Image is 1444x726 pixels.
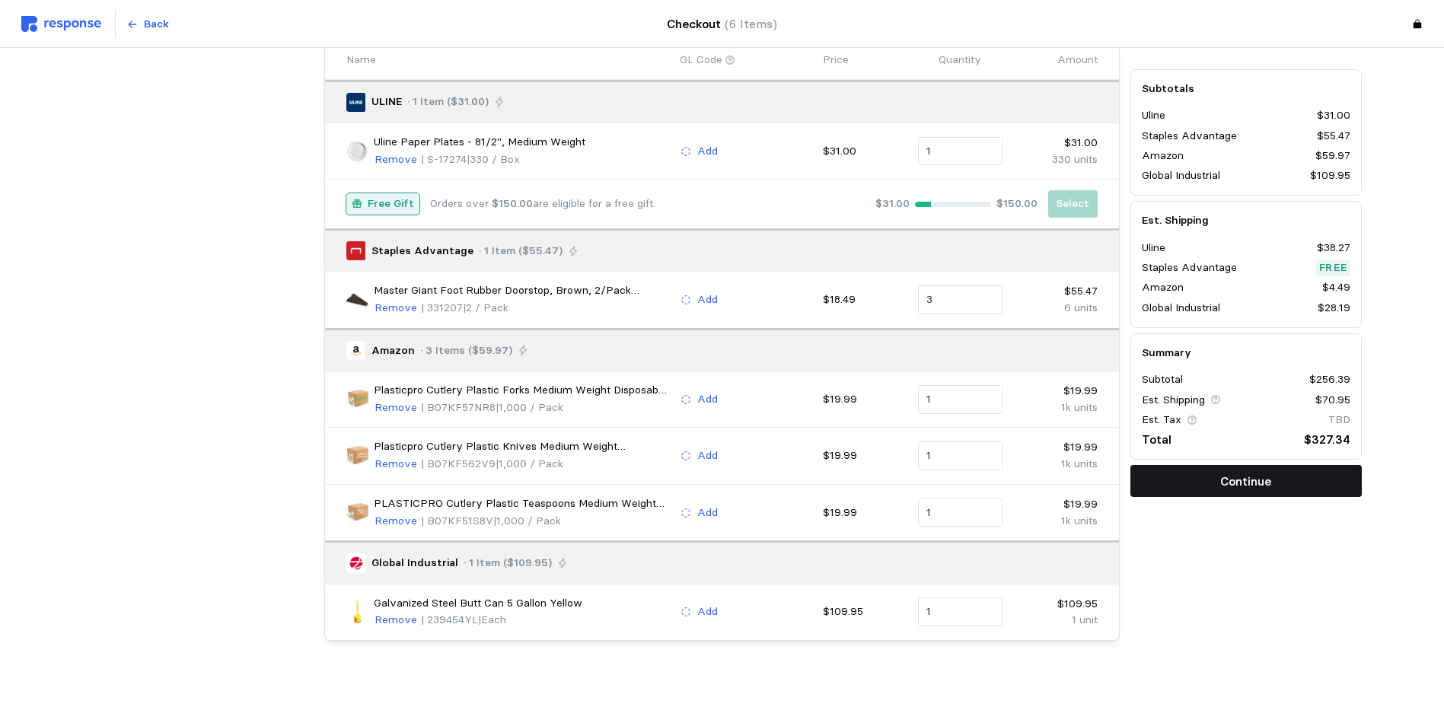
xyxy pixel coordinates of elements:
[118,10,177,39] button: Back
[1318,300,1350,317] p: $28.19
[421,301,463,314] span: | 331207
[875,196,910,212] p: $31.00
[1315,148,1350,164] p: $59.97
[375,300,417,317] p: Remove
[479,243,563,260] p: · 1 Item ($55.47)
[368,196,414,212] p: Free Gift
[375,456,417,473] p: Remove
[823,52,849,68] p: Price
[478,613,506,626] span: | Each
[1317,108,1350,125] p: $31.00
[496,457,563,470] span: | 1,000 / Pack
[496,400,563,414] span: | 1,000 / Pack
[374,299,418,317] button: Remove
[823,505,907,521] p: $19.99
[1142,213,1350,229] h5: Est. Shipping
[1142,300,1220,317] p: Global Industrial
[1142,260,1237,276] p: Staples Advantage
[680,390,719,409] button: Add
[1309,372,1350,389] p: $256.39
[430,196,655,212] p: Orders over are eligible for a free gift.
[680,447,719,465] button: Add
[1322,280,1350,297] p: $4.49
[346,52,376,68] p: Name
[407,94,489,110] p: · 1 Item ($31.00)
[1142,431,1171,450] p: Total
[421,400,496,414] span: | B07KF57NR8
[823,603,907,620] p: $109.95
[1142,412,1181,428] p: Est. Tax
[1130,466,1362,498] button: Continue
[926,286,993,314] input: Qty
[926,386,993,413] input: Qty
[1013,135,1098,151] p: $31.00
[1013,496,1098,513] p: $19.99
[939,52,981,68] p: Quantity
[375,151,417,168] p: Remove
[371,555,458,572] p: Global Industrial
[1317,240,1350,256] p: $38.27
[1142,392,1205,409] p: Est. Shipping
[421,613,478,626] span: | 239454YL
[1013,456,1098,473] p: 1k units
[926,499,993,527] input: Qty
[725,17,777,31] span: (6 Items)
[823,447,907,464] p: $19.99
[680,142,719,161] button: Add
[1013,283,1098,300] p: $55.47
[697,291,718,308] p: Add
[697,143,718,160] p: Add
[1057,52,1098,68] p: Amount
[1310,167,1350,184] p: $109.95
[1319,260,1348,276] p: Free
[1142,108,1165,125] p: Uline
[1317,128,1350,145] p: $55.47
[346,289,368,311] img: sp32530279_sc7
[1142,345,1350,361] h5: Summary
[374,282,669,299] p: Master Giant Foot Rubber Doorstop, Brown, 2/Pack (00969)
[346,140,368,162] img: S-17274
[420,342,512,359] p: · 3 Items ($59.97)
[697,391,718,408] p: Add
[680,603,719,621] button: Add
[371,243,473,260] p: Staples Advantage
[374,151,418,169] button: Remove
[1220,472,1271,491] p: Continue
[1013,151,1098,168] p: 330 units
[1142,81,1350,97] h5: Subtotals
[346,388,368,410] img: 51PiTsq3a0L.__AC_SX300_SY300_QL70_FMwebp_.jpg
[1013,513,1098,530] p: 1k units
[1328,412,1350,428] p: TBD
[346,502,368,524] img: 71VFX1epz-L.__AC_SY300_SX300_QL70_FMwebp_.jpg
[680,291,719,309] button: Add
[697,505,718,521] p: Add
[697,447,718,464] p: Add
[21,16,101,32] img: svg%3e
[493,514,561,527] span: | 1,000 / Pack
[374,134,585,151] p: Uline Paper Plates - 81/2", Medium Weight
[1142,372,1183,389] p: Subtotal
[464,555,552,572] p: · 1 Item ($109.95)
[667,14,777,33] h4: Checkout
[421,457,496,470] span: | B07KF562V9
[371,94,402,110] p: ULINE
[492,196,533,210] b: $150.00
[823,143,907,160] p: $31.00
[1142,280,1184,297] p: Amazon
[371,342,415,359] p: Amazon
[421,514,493,527] span: | B07KF51S8V
[680,504,719,522] button: Add
[926,442,993,470] input: Qty
[1142,240,1165,256] p: Uline
[1013,439,1098,456] p: $19.99
[346,601,368,623] img: 239454YL.webp
[374,399,418,417] button: Remove
[1142,148,1184,164] p: Amazon
[1013,612,1098,629] p: 1 unit
[697,603,718,620] p: Add
[374,512,418,530] button: Remove
[463,301,508,314] span: | 2 / Pack
[374,455,418,473] button: Remove
[1013,596,1098,613] p: $109.95
[1013,400,1098,416] p: 1k units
